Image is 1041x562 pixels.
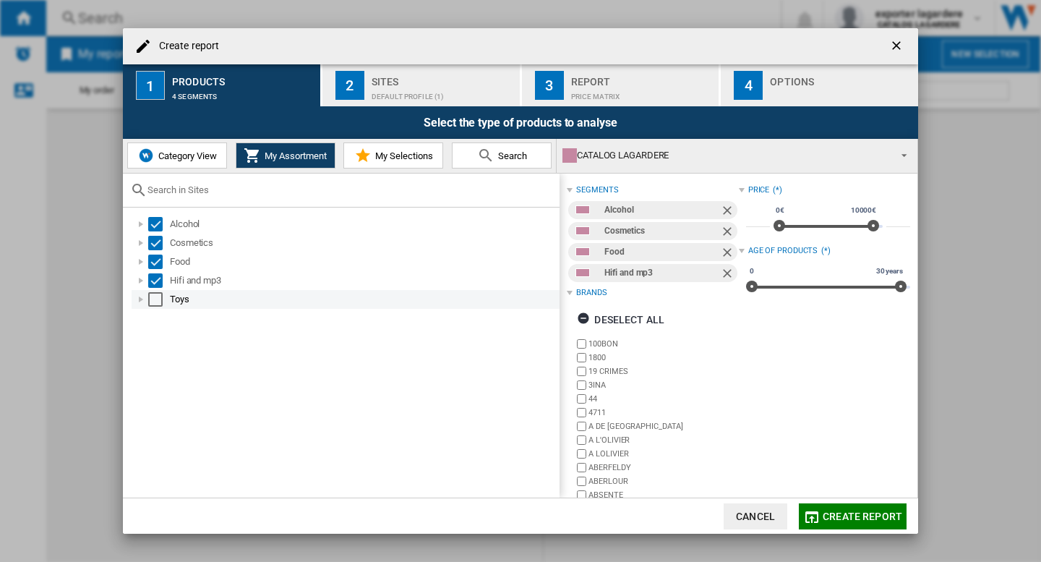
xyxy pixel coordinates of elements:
[849,205,878,216] span: 10000€
[604,201,719,219] div: Alcohol
[720,224,737,242] ng-md-icon: Remove
[172,85,314,101] div: 4 segments
[588,490,738,501] label: ABSENTE
[577,408,586,417] input: brand.name
[172,70,314,85] div: Products
[577,449,586,459] input: brand.name
[372,85,514,101] div: Default profile (1)
[734,71,763,100] div: 4
[588,462,738,473] label: ABERFELDY
[577,339,586,349] input: brand.name
[136,71,165,100] div: 1
[148,236,170,250] md-checkbox: Select
[748,184,770,196] div: Price
[147,184,552,195] input: Search in Sites
[123,106,918,139] div: Select the type of products to analyse
[577,422,586,431] input: brand.name
[604,222,719,240] div: Cosmetics
[588,407,738,418] label: 4711
[720,203,737,221] ng-md-icon: Remove
[571,70,714,85] div: Report
[577,477,586,486] input: brand.name
[123,64,322,106] button: 1 Products 4 segments
[322,64,521,106] button: 2 Sites Default profile (1)
[588,421,738,432] label: A DE [GEOGRAPHIC_DATA]
[588,380,738,391] label: 3INA
[372,70,514,85] div: Sites
[576,287,607,299] div: Brands
[577,490,586,500] input: brand.name
[573,307,669,333] button: Deselect all
[152,39,219,54] h4: Create report
[588,435,738,446] label: A L'OLIVIER
[874,265,905,277] span: 30 years
[823,511,902,522] span: Create report
[604,243,719,261] div: Food
[372,150,433,161] span: My Selections
[127,142,227,169] button: Category View
[571,85,714,101] div: Price Matrix
[588,476,738,487] label: ABERLOUR
[577,367,586,376] input: brand.name
[155,150,217,161] span: Category View
[747,265,756,277] span: 0
[494,150,527,161] span: Search
[588,448,738,459] label: A LOLIVIER
[137,147,155,164] img: wiser-icon-blue.png
[261,150,327,161] span: My Assortment
[452,142,552,169] button: Search
[170,273,557,288] div: Hifi and mp3
[588,352,738,363] label: 1800
[577,463,586,472] input: brand.name
[577,435,586,445] input: brand.name
[721,64,918,106] button: 4 Options
[604,264,719,282] div: Hifi and mp3
[576,184,618,196] div: segments
[343,142,443,169] button: My Selections
[148,217,170,231] md-checkbox: Select
[148,273,170,288] md-checkbox: Select
[724,503,787,529] button: Cancel
[588,393,738,404] label: 44
[883,32,912,61] button: getI18NText('BUTTONS.CLOSE_DIALOG')
[748,245,818,257] div: Age of products
[577,380,586,390] input: brand.name
[170,217,557,231] div: Alcohol
[535,71,564,100] div: 3
[335,71,364,100] div: 2
[148,255,170,269] md-checkbox: Select
[236,142,335,169] button: My Assortment
[889,38,907,56] ng-md-icon: getI18NText('BUTTONS.CLOSE_DIALOG')
[577,394,586,404] input: brand.name
[148,292,170,307] md-checkbox: Select
[577,353,586,362] input: brand.name
[170,255,557,269] div: Food
[774,205,787,216] span: 0€
[562,145,888,166] div: CATALOG LAGARDERE
[770,70,912,85] div: Options
[588,366,738,377] label: 19 CRIMES
[720,266,737,284] ng-md-icon: Remove
[170,292,557,307] div: Toys
[588,339,738,349] label: 100BON
[720,245,737,263] ng-md-icon: Remove
[577,307,664,333] div: Deselect all
[522,64,721,106] button: 3 Report Price Matrix
[170,236,557,250] div: Cosmetics
[799,503,907,529] button: Create report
